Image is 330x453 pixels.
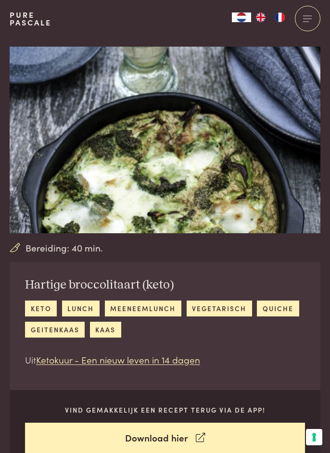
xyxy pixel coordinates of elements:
a: FR [270,13,290,22]
img: Hartige broccolitaart (keto) [10,47,320,233]
a: vegetarisch [187,301,252,316]
span: Bereiding: 40 min. [25,241,103,255]
a: meeneemlunch [105,301,181,316]
p: Vind gemakkelijk een recept terug via de app! [25,405,305,415]
p: Uit [25,353,305,367]
a: NL [232,13,251,22]
a: PurePascale [10,11,51,26]
a: EN [251,13,270,22]
a: kaas [90,322,121,338]
aside: Language selected: Nederlands [232,13,290,22]
a: keto [25,301,57,316]
div: Language [232,13,251,22]
button: Uw voorkeuren voor toestemming voor trackingtechnologieën [306,429,322,445]
ul: Language list [251,13,290,22]
a: Download hier [25,423,305,453]
h2: Hartige broccolitaart (keto) [25,277,305,293]
a: lunch [62,301,100,316]
a: geitenkaas [25,322,85,338]
a: Ketokuur - Een nieuw leven in 14 dagen [36,353,200,366]
a: quiche [257,301,299,316]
